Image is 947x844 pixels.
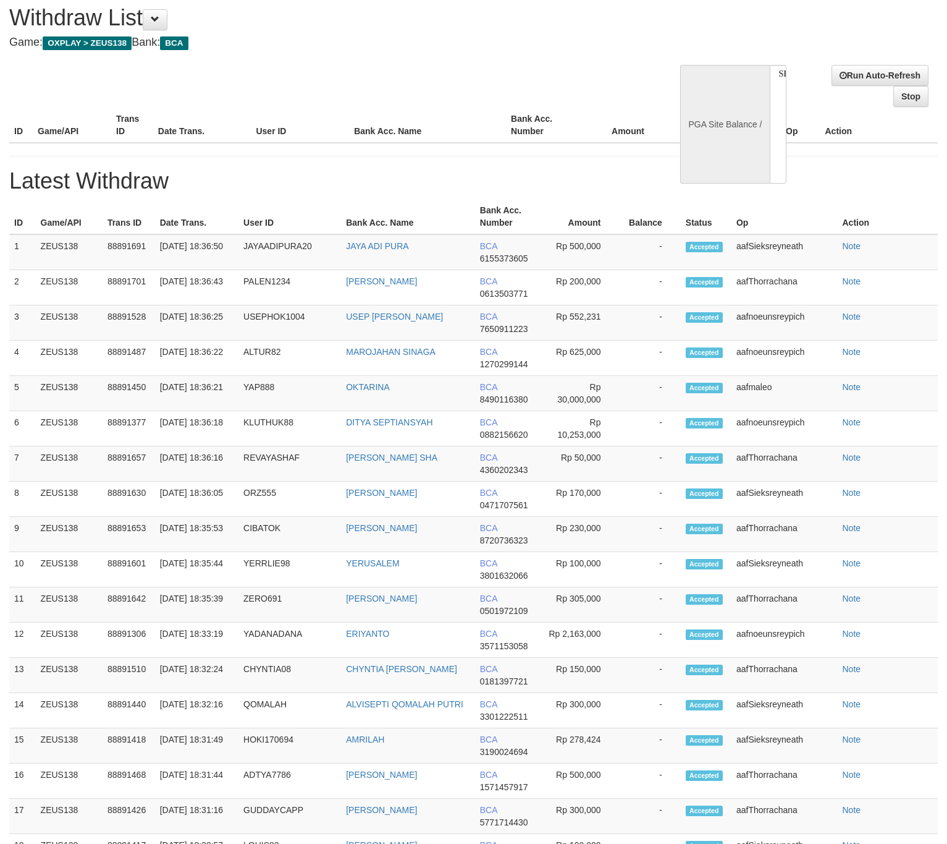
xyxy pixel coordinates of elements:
[346,805,417,815] a: [PERSON_NAME]
[480,606,528,616] span: 0501972109
[843,699,861,709] a: Note
[36,799,103,834] td: ZEUS138
[9,376,36,411] td: 5
[36,341,103,376] td: ZEUS138
[542,341,619,376] td: Rp 625,000
[480,594,497,603] span: BCA
[346,453,437,462] a: [PERSON_NAME] SHA
[36,517,103,552] td: ZEUS138
[686,277,723,288] span: Accepted
[731,446,838,482] td: aafThorrachana
[346,347,436,357] a: MAROJAHAN SINAGA
[480,347,497,357] span: BCA
[346,523,417,533] a: [PERSON_NAME]
[620,376,681,411] td: -
[542,658,619,693] td: Rp 150,000
[9,36,619,49] h4: Game: Bank:
[480,676,528,686] span: 0181397721
[542,411,619,446] td: Rp 10,253,000
[155,552,238,587] td: [DATE] 18:35:44
[346,276,417,286] a: [PERSON_NAME]
[238,552,341,587] td: YERRLIE98
[620,482,681,517] td: -
[731,376,838,411] td: aafmaleo
[346,488,417,498] a: [PERSON_NAME]
[9,270,36,305] td: 2
[43,36,132,50] span: OXPLAY > ZEUS138
[542,693,619,728] td: Rp 300,000
[731,658,838,693] td: aafThorrachana
[480,500,528,510] span: 0471707561
[731,270,838,305] td: aafThorrachana
[686,383,723,393] span: Accepted
[686,806,723,816] span: Accepted
[542,482,619,517] td: Rp 170,000
[238,446,341,482] td: REVAYASHAF
[843,558,861,568] a: Note
[480,324,528,334] span: 7650911223
[103,234,155,270] td: 88891691
[346,629,389,639] a: ERIYANTO
[155,305,238,341] td: [DATE] 18:36:25
[36,587,103,623] td: ZEUS138
[542,517,619,552] td: Rp 230,000
[238,305,341,341] td: USEPHOK1004
[480,488,497,498] span: BCA
[731,693,838,728] td: aafSieksreyneath
[663,108,734,143] th: Balance
[831,65,928,86] a: Run Auto-Refresh
[843,664,861,674] a: Note
[843,276,861,286] a: Note
[155,693,238,728] td: [DATE] 18:32:16
[9,6,619,30] h1: Withdraw List
[620,552,681,587] td: -
[686,524,723,534] span: Accepted
[731,234,838,270] td: aafSieksreyneath
[542,764,619,799] td: Rp 500,000
[731,552,838,587] td: aafSieksreyneath
[686,735,723,746] span: Accepted
[9,341,36,376] td: 4
[686,594,723,605] span: Accepted
[893,86,928,107] a: Stop
[843,417,861,427] a: Note
[36,270,103,305] td: ZEUS138
[346,241,408,251] a: JAYA ADI PURA
[542,799,619,834] td: Rp 300,000
[346,312,443,322] a: USEP [PERSON_NAME]
[480,276,497,286] span: BCA
[480,735,497,744] span: BCA
[731,623,838,658] td: aafnoeunsreypich
[480,465,528,475] span: 4360202343
[155,482,238,517] td: [DATE] 18:36:05
[9,587,36,623] td: 11
[686,347,723,358] span: Accepted
[155,799,238,834] td: [DATE] 18:31:16
[111,108,153,143] th: Trans ID
[9,234,36,270] td: 1
[843,594,861,603] a: Note
[341,199,475,234] th: Bank Acc. Name
[238,658,341,693] td: CHYNTIA08
[9,799,36,834] td: 17
[155,341,238,376] td: [DATE] 18:36:22
[9,446,36,482] td: 7
[686,488,723,499] span: Accepted
[620,199,681,234] th: Balance
[542,728,619,764] td: Rp 278,424
[681,199,731,234] th: Status
[155,623,238,658] td: [DATE] 18:33:19
[9,199,36,234] th: ID
[238,517,341,552] td: CIBATOK
[620,234,681,270] td: -
[731,482,838,517] td: aafSieksreyneath
[480,535,528,545] span: 8720736323
[36,411,103,446] td: ZEUS138
[103,199,155,234] th: Trans ID
[9,728,36,764] td: 15
[480,430,528,440] span: 0882156620
[36,764,103,799] td: ZEUS138
[238,376,341,411] td: YAP888
[542,552,619,587] td: Rp 100,000
[843,382,861,392] a: Note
